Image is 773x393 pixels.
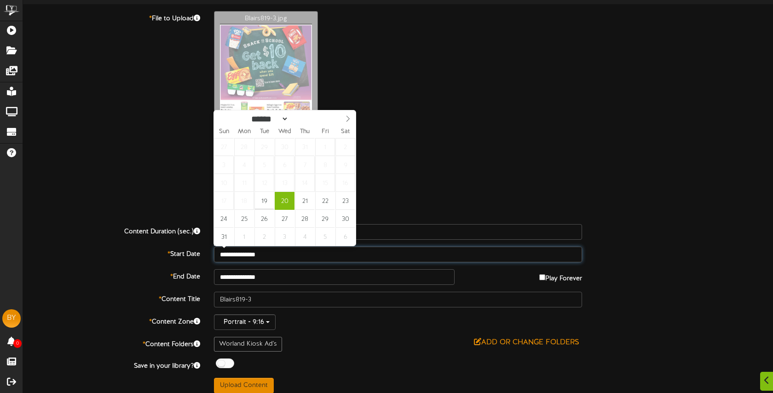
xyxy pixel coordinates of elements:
span: August 25, 2025 [234,210,254,228]
span: August 19, 2025 [254,192,274,210]
input: Title of this Content [214,292,582,307]
span: August 30, 2025 [335,210,355,228]
span: July 30, 2025 [275,138,294,156]
span: August 29, 2025 [315,210,335,228]
span: August 28, 2025 [295,210,315,228]
label: End Date [16,269,207,282]
span: September 1, 2025 [234,228,254,246]
span: August 26, 2025 [254,210,274,228]
button: Portrait - 9:16 [214,314,276,330]
span: September 6, 2025 [335,228,355,246]
span: August 20, 2025 [275,192,294,210]
span: August 15, 2025 [315,174,335,192]
label: Content Duration (sec.) [16,224,207,237]
label: Content Folders [16,337,207,349]
span: August 6, 2025 [275,156,294,174]
span: July 27, 2025 [214,138,234,156]
span: August 21, 2025 [295,192,315,210]
span: August 17, 2025 [214,192,234,210]
span: August 13, 2025 [275,174,294,192]
span: August 22, 2025 [315,192,335,210]
span: Mon [234,129,254,135]
span: Sun [214,129,234,135]
span: August 11, 2025 [234,174,254,192]
span: August 8, 2025 [315,156,335,174]
span: August 14, 2025 [295,174,315,192]
span: August 12, 2025 [254,174,274,192]
input: Play Forever [539,274,545,280]
span: Thu [295,129,315,135]
button: Add or Change Folders [471,337,582,348]
span: August 16, 2025 [335,174,355,192]
span: August 5, 2025 [254,156,274,174]
span: August 31, 2025 [214,228,234,246]
label: Play Forever [539,269,582,283]
span: August 9, 2025 [335,156,355,174]
span: August 24, 2025 [214,210,234,228]
span: July 31, 2025 [295,138,315,156]
div: Worland Kiosk Ad's [214,337,282,352]
label: Save in your library? [16,358,207,371]
span: Sat [335,129,356,135]
span: September 4, 2025 [295,228,315,246]
span: 0 [13,339,22,348]
span: August 27, 2025 [275,210,294,228]
span: August 4, 2025 [234,156,254,174]
span: August 18, 2025 [234,192,254,210]
a: Download Export Settings Information [211,199,341,206]
span: September 5, 2025 [315,228,335,246]
span: August 1, 2025 [315,138,335,156]
label: Content Zone [16,314,207,327]
span: August 3, 2025 [214,156,234,174]
span: September 3, 2025 [275,228,294,246]
span: Wed [275,129,295,135]
label: Content Title [16,292,207,304]
label: File to Upload [16,11,207,23]
span: Fri [315,129,335,135]
span: September 2, 2025 [254,228,274,246]
span: July 28, 2025 [234,138,254,156]
span: August 23, 2025 [335,192,355,210]
input: Year [288,114,322,124]
span: August 7, 2025 [295,156,315,174]
span: Tue [254,129,275,135]
span: August 10, 2025 [214,174,234,192]
label: Start Date [16,247,207,259]
span: July 29, 2025 [254,138,274,156]
span: August 2, 2025 [335,138,355,156]
div: BY [2,309,21,328]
